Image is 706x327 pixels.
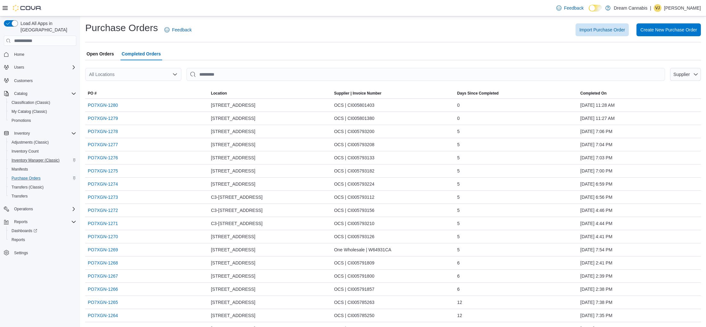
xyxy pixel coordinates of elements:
[580,141,612,148] span: [DATE] 7:04 PM
[580,101,615,109] span: [DATE] 11:28 AM
[580,193,612,201] span: [DATE] 6:56 PM
[14,250,28,256] span: Settings
[457,101,460,109] span: 0
[640,27,697,33] span: Create New Purchase Order
[12,50,76,58] span: Home
[6,183,79,192] button: Transfers (Classic)
[673,72,690,77] span: Supplier
[88,312,118,319] a: PO7XGN-1264
[457,91,499,96] span: Days Since Completed
[580,167,612,175] span: [DATE] 7:00 PM
[6,147,79,156] button: Inventory Count
[211,91,227,96] div: Location
[12,63,27,71] button: Users
[211,206,262,214] span: C3-[STREET_ADDRESS]
[636,23,701,36] button: Create New Purchase Order
[9,227,40,235] a: Dashboards
[88,128,118,135] a: PO7XGN-1278
[580,128,612,135] span: [DATE] 7:06 PM
[87,47,114,60] span: Open Orders
[331,88,454,98] button: Supplier | Invoice Number
[211,128,255,135] span: [STREET_ADDRESS]
[4,47,76,274] nav: Complex example
[211,101,255,109] span: [STREET_ADDRESS]
[12,185,44,190] span: Transfers (Classic)
[12,249,30,257] a: Settings
[331,204,454,217] div: OCS | CI005793156
[14,78,33,83] span: Customers
[331,164,454,177] div: OCS | CI005793182
[12,51,27,58] a: Home
[211,141,255,148] span: [STREET_ADDRESS]
[9,156,62,164] a: Inventory Manager (Classic)
[211,193,262,201] span: C3-[STREET_ADDRESS]
[580,154,612,162] span: [DATE] 7:03 PM
[12,176,41,181] span: Purchase Orders
[1,205,79,214] button: Operations
[457,141,460,148] span: 5
[6,107,79,116] button: My Catalog (Classic)
[1,129,79,138] button: Inventory
[580,233,612,240] span: [DATE] 4:41 PM
[650,4,651,12] p: |
[9,99,76,106] span: Classification (Classic)
[331,178,454,190] div: OCS | CI005793224
[9,117,76,124] span: Promotions
[12,249,76,257] span: Settings
[88,246,118,254] a: PO7XGN-1269
[331,256,454,269] div: OCS | CI005791809
[88,272,118,280] a: PO7XGN-1267
[211,180,255,188] span: [STREET_ADDRESS]
[334,91,381,96] span: Supplier | Invoice Number
[88,285,118,293] a: PO7XGN-1266
[211,167,255,175] span: [STREET_ADDRESS]
[580,298,612,306] span: [DATE] 7:38 PM
[12,237,25,242] span: Reports
[6,226,79,235] a: Dashboards
[457,167,460,175] span: 5
[88,141,118,148] a: PO7XGN-1277
[12,167,28,172] span: Manifests
[457,180,460,188] span: 5
[457,298,462,306] span: 12
[457,114,460,122] span: 0
[1,76,79,85] button: Customers
[6,235,79,244] button: Reports
[88,220,118,227] a: PO7XGN-1271
[331,125,454,138] div: OCS | CI005793200
[331,230,454,243] div: OCS | CI005793126
[664,4,701,12] p: [PERSON_NAME]
[457,233,460,240] span: 5
[331,191,454,204] div: OCS | CI005793112
[88,193,118,201] a: PO7XGN-1273
[211,285,255,293] span: [STREET_ADDRESS]
[18,20,76,33] span: Load All Apps in [GEOGRAPHIC_DATA]
[172,72,178,77] button: Open list of options
[12,118,31,123] span: Promotions
[88,259,118,267] a: PO7XGN-1268
[9,183,46,191] a: Transfers (Classic)
[1,248,79,257] button: Settings
[580,180,612,188] span: [DATE] 6:59 PM
[9,117,34,124] a: Promotions
[9,165,76,173] span: Manifests
[670,68,701,81] button: Supplier
[589,5,602,12] input: Dark Mode
[9,192,76,200] span: Transfers
[12,218,76,226] span: Reports
[331,138,454,151] div: OCS | CI005793208
[12,90,30,97] button: Catalog
[12,109,47,114] span: My Catalog (Classic)
[457,220,460,227] span: 5
[9,147,76,155] span: Inventory Count
[331,217,454,230] div: OCS | CI005793210
[457,128,460,135] span: 5
[9,156,76,164] span: Inventory Manager (Classic)
[580,259,612,267] span: [DATE] 2:41 PM
[6,165,79,174] button: Manifests
[457,272,460,280] span: 6
[12,130,76,137] span: Inventory
[14,65,24,70] span: Users
[211,233,255,240] span: [STREET_ADDRESS]
[9,99,53,106] a: Classification (Classic)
